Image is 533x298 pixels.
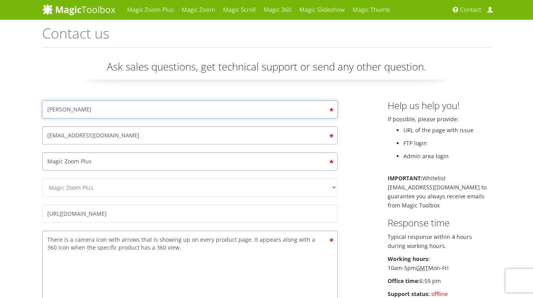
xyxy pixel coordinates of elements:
input: Your website [42,205,338,223]
li: URL of the page with issue [403,126,491,135]
span: offline [431,290,448,298]
b: Office time: [388,277,420,285]
p: Whitelist [EMAIL_ADDRESS][DOMAIN_NAME] to guarantee you always receive emails from Magic Toolbox [388,174,491,210]
p: 10am-5pm Mon-Fri [388,254,491,272]
input: Your name [42,100,338,118]
input: Email [42,126,338,144]
h3: Help us help you! [388,100,491,111]
img: MagicToolbox.com - Image tools for your website [42,4,115,15]
input: Subject [42,152,338,170]
b: Support status: [388,290,430,298]
p: Ask sales questions, get technical support or send any other question. [42,59,491,80]
li: Admin area login [403,152,491,161]
acronym: Greenwich Mean Time [416,264,428,272]
p: Typical response within 4 hours during working hours. [388,232,491,250]
h3: Response time [388,218,491,228]
b: IMPORTANT: [388,174,422,182]
span: Contact [460,6,481,14]
li: FTP login [403,139,491,148]
h1: Contact us [42,26,491,48]
p: 6:59 pm [388,276,491,285]
b: Working hours: [388,255,430,263]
